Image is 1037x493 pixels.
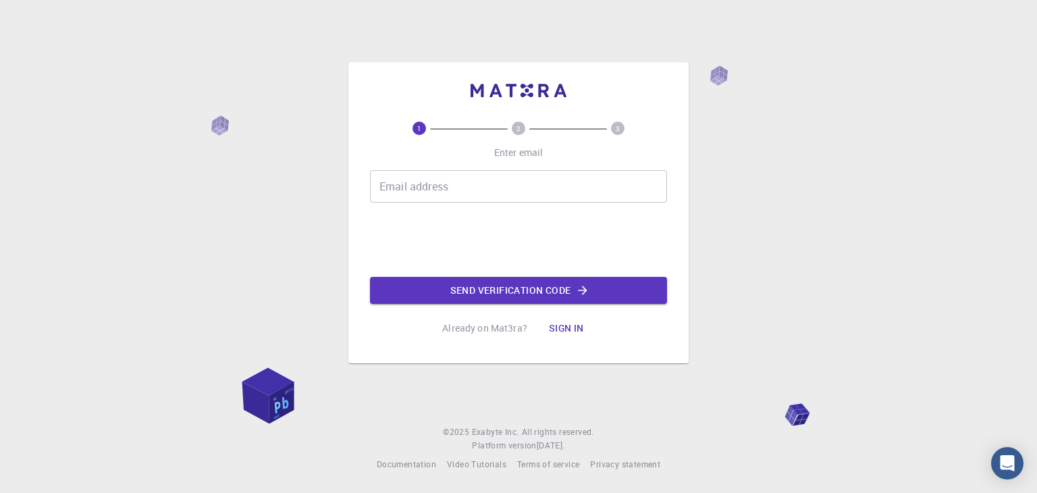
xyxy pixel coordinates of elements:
[590,459,660,469] span: Privacy statement
[377,459,436,469] span: Documentation
[537,439,565,452] a: [DATE].
[590,458,660,471] a: Privacy statement
[447,459,506,469] span: Video Tutorials
[537,440,565,450] span: [DATE] .
[616,124,620,133] text: 3
[538,315,595,342] button: Sign in
[417,124,421,133] text: 1
[370,277,667,304] button: Send verification code
[447,458,506,471] a: Video Tutorials
[517,459,579,469] span: Terms of service
[516,124,521,133] text: 2
[472,426,519,437] span: Exabyte Inc.
[991,447,1023,479] div: Open Intercom Messenger
[522,425,594,439] span: All rights reserved.
[494,146,543,159] p: Enter email
[472,425,519,439] a: Exabyte Inc.
[416,213,621,266] iframe: reCAPTCHA
[472,439,536,452] span: Platform version
[442,321,527,335] p: Already on Mat3ra?
[377,458,436,471] a: Documentation
[443,425,471,439] span: © 2025
[517,458,579,471] a: Terms of service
